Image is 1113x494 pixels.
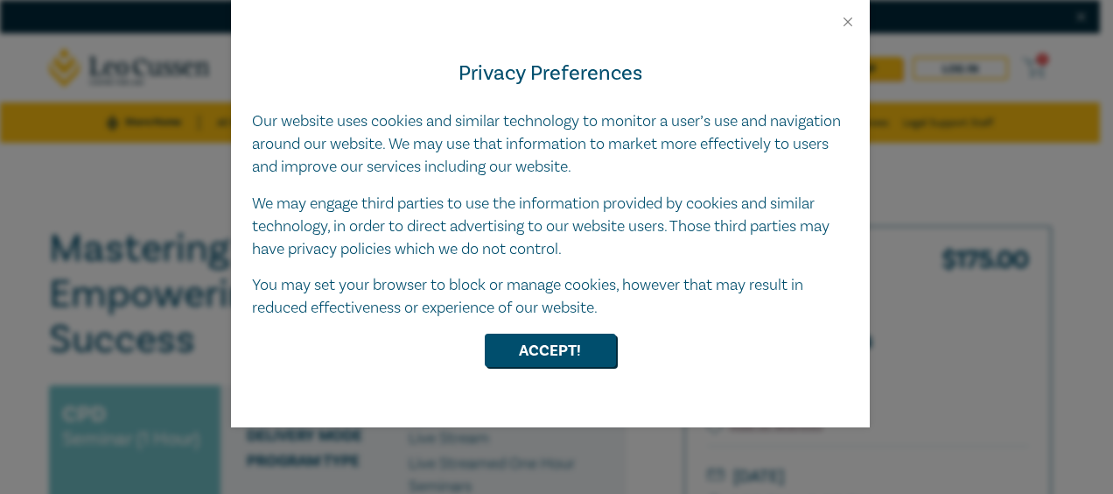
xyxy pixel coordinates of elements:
button: Accept! [485,334,616,367]
p: You may set your browser to block or manage cookies, however that may result in reduced effective... [252,274,849,320]
h4: Privacy Preferences [252,58,849,89]
button: Close [840,14,856,30]
p: We may engage third parties to use the information provided by cookies and similar technology, in... [252,193,849,261]
p: Our website uses cookies and similar technology to monitor a user’s use and navigation around our... [252,110,849,179]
